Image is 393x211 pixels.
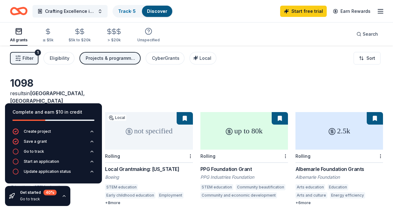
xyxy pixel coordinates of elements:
span: Crafting Excellence in an "A" School [45,8,95,15]
div: 40 % [43,190,57,195]
div: Albemarle Foundation Grants [295,165,383,173]
div: CyberGrants [152,54,179,62]
div: Community beautification [236,184,285,190]
div: Rolling [105,153,120,159]
div: Eligibility [50,54,69,62]
button: Start an application [13,158,94,168]
a: Discover [147,8,167,14]
div: Unspecified [137,38,160,43]
button: Sort [354,52,380,64]
a: Start free trial [280,6,327,17]
div: Local Grantmaking: [US_STATE] [105,165,193,173]
div: 2.5k [295,112,383,150]
button: Go to track [13,148,94,158]
a: up to 80kRollingPPG Foundation GrantPPG Industries FoundationSTEM educationCommunity beautificati... [200,112,288,200]
div: Early childhood education [105,192,155,198]
span: Sort [366,54,375,62]
div: + 6 more [295,200,383,205]
div: ≤ $5k [43,38,53,43]
a: not specifiedLocalRollingLocal Grantmaking: [US_STATE]BoeingSTEM educationEarly childhood educati... [105,112,193,205]
div: Arts education [295,184,325,190]
button: Projects & programming, Education, General operations [79,52,141,64]
a: 2.5kRollingAlbemarle Foundation GrantsAlbemarle FoundationArts educationEducationArts and culture... [295,112,383,205]
button: ≤ $5k [43,25,53,46]
div: Education [328,184,348,190]
button: Save a grant [13,138,94,148]
div: > $20k [106,38,122,43]
div: Rolling [295,153,310,159]
div: 1 [35,49,41,56]
div: Get started [20,190,57,195]
button: All grants [10,25,28,46]
div: Create project [24,129,51,134]
div: Albemarle Foundation [295,174,383,180]
span: Search [363,30,378,38]
div: Update application status [24,169,71,174]
div: Employment [158,192,184,198]
div: up to 80k [200,112,288,150]
button: Search [351,28,383,40]
span: [GEOGRAPHIC_DATA], [GEOGRAPHIC_DATA] [10,90,85,104]
div: PPG Foundation Grant [200,165,288,173]
div: All grants [10,38,28,43]
div: PPG Industries Foundation [200,174,288,180]
div: Community and economic development [200,192,277,198]
a: Earn Rewards [329,6,374,17]
a: Home [10,4,28,18]
button: $5k to $20k [68,25,91,46]
button: Eligibility [43,52,74,64]
div: not specified [105,112,193,150]
button: Crafting Excellence in an "A" School [33,5,108,18]
button: Filter1 [10,52,38,64]
div: STEM education [105,184,138,190]
button: Create project [13,128,94,138]
div: + 8 more [105,200,193,205]
button: Update application status [13,168,94,178]
div: 1098 [10,77,98,90]
div: STEM education [200,184,233,190]
div: Projects & programming, Education, General operations [86,54,136,62]
button: CyberGrants [146,52,184,64]
div: $5k to $20k [68,38,91,43]
div: Go to track [24,149,44,154]
button: Unspecified [137,25,160,46]
button: Local [189,52,216,64]
a: Track· 5 [118,8,136,14]
div: results [10,90,98,105]
div: Local [108,115,126,121]
div: Arts and culture [295,192,327,198]
span: in [10,90,85,104]
button: > $20k [106,25,122,46]
div: Energy efficiency [330,192,365,198]
div: Complete and earn $10 in credit [13,108,94,116]
button: Track· 5Discover [113,5,173,18]
div: Go to track [20,197,57,202]
div: Boeing [105,174,193,180]
div: Start an application [24,159,59,164]
span: Filter [23,54,33,62]
div: Rolling [200,153,215,159]
div: Save a grant [24,139,47,144]
span: Local [199,55,211,61]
